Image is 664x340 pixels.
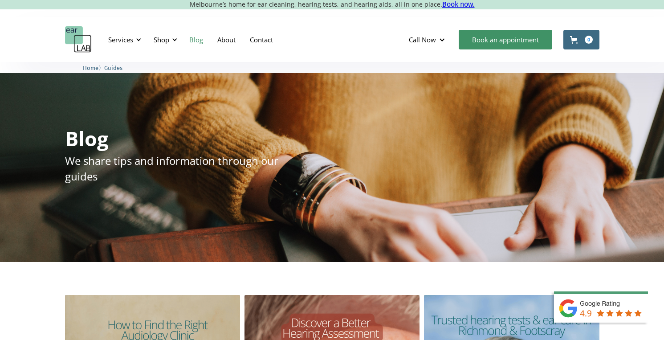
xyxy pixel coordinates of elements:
[83,63,104,73] li: 〉
[104,65,122,71] span: Guides
[154,35,169,44] div: Shop
[104,63,122,72] a: Guides
[585,36,593,44] div: 0
[182,27,210,53] a: Blog
[65,153,302,184] p: We share tips and information through our guides
[65,128,108,148] h1: Blog
[83,63,98,72] a: Home
[83,65,98,71] span: Home
[148,26,180,53] div: Shop
[459,30,552,49] a: Book an appointment
[402,26,454,53] div: Call Now
[108,35,133,44] div: Services
[210,27,243,53] a: About
[65,26,92,53] a: home
[243,27,280,53] a: Contact
[409,35,436,44] div: Call Now
[103,26,144,53] div: Services
[563,30,599,49] a: Open cart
